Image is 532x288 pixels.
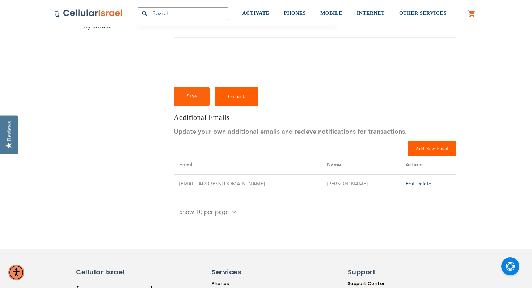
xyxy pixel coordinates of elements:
[399,10,447,16] span: OTHER SERVICES
[321,156,400,174] th: Name
[348,280,395,287] a: Support Center
[187,94,197,99] span: Save
[76,267,138,277] h6: Cellular Israel
[406,180,415,187] a: Edit
[138,7,228,20] input: Search
[174,87,210,106] button: Save
[357,10,385,16] span: INTERNET
[242,10,270,16] span: ACTIVATE
[215,87,258,106] a: Go back
[284,10,306,16] span: PHONES
[348,267,391,277] h6: Support
[174,126,456,138] p: Update your own additional emails and recieve notifications for transactions.
[174,175,321,193] td: [EMAIL_ADDRESS][DOMAIN_NAME]
[321,175,400,193] td: [PERSON_NAME]
[408,141,456,156] button: Add New Email
[415,146,448,151] span: Add New Email
[174,45,284,73] iframe: reCAPTCHA
[174,156,321,174] th: Email
[228,94,245,99] span: Go back
[212,280,278,287] a: Phones
[416,180,431,187] a: Delete
[8,265,24,280] div: Accessibility Menu
[54,9,123,18] img: Cellular Israel Logo
[212,267,273,277] h6: Services
[320,10,342,16] span: MOBILE
[174,113,456,122] h3: Additional Emails
[6,121,13,141] div: Reviews
[400,156,456,174] th: Actions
